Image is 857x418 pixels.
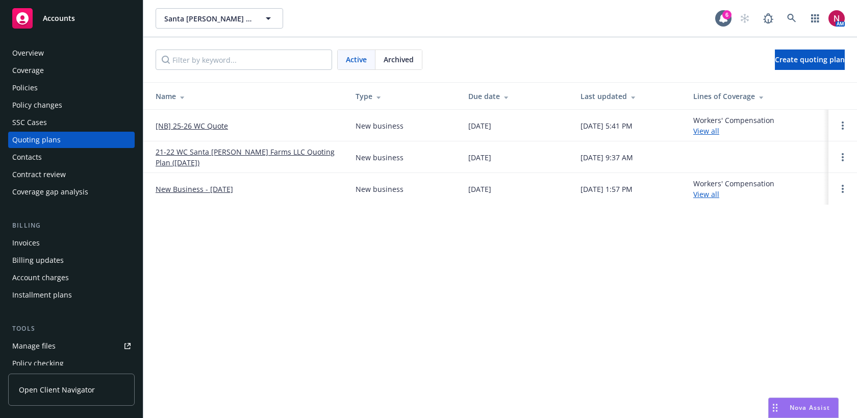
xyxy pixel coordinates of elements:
[8,114,135,131] a: SSC Cases
[156,120,228,131] a: [NB] 25-26 WC Quote
[8,97,135,113] a: Policy changes
[468,91,565,102] div: Due date
[12,235,40,251] div: Invoices
[19,384,95,395] span: Open Client Navigator
[43,14,75,22] span: Accounts
[837,119,849,132] a: Open options
[8,252,135,268] a: Billing updates
[12,80,38,96] div: Policies
[8,355,135,372] a: Policy checking
[8,220,135,231] div: Billing
[8,45,135,61] a: Overview
[12,62,44,79] div: Coverage
[8,80,135,96] a: Policies
[828,10,845,27] img: photo
[8,287,135,303] a: Installment plans
[356,120,404,131] div: New business
[782,8,802,29] a: Search
[468,120,491,131] div: [DATE]
[581,120,633,131] div: [DATE] 5:41 PM
[12,338,56,354] div: Manage files
[156,91,339,102] div: Name
[693,178,774,200] div: Workers' Compensation
[775,55,845,64] span: Create quoting plan
[384,54,414,65] span: Archived
[790,403,830,412] span: Nova Assist
[8,324,135,334] div: Tools
[346,54,367,65] span: Active
[8,149,135,165] a: Contacts
[693,91,820,102] div: Lines of Coverage
[12,97,62,113] div: Policy changes
[12,166,66,183] div: Contract review
[356,184,404,194] div: New business
[12,252,64,268] div: Billing updates
[156,146,339,168] a: 21-22 WC Santa [PERSON_NAME] Farms LLC Quoting Plan ([DATE])
[8,184,135,200] a: Coverage gap analysis
[693,189,719,199] a: View all
[468,184,491,194] div: [DATE]
[768,398,839,418] button: Nova Assist
[12,355,64,372] div: Policy checking
[693,126,719,136] a: View all
[12,269,69,286] div: Account charges
[805,8,825,29] a: Switch app
[722,10,732,19] div: 6
[8,166,135,183] a: Contract review
[8,4,135,33] a: Accounts
[12,114,47,131] div: SSC Cases
[8,338,135,354] a: Manage files
[837,183,849,195] a: Open options
[12,149,42,165] div: Contacts
[164,13,253,24] span: Santa [PERSON_NAME] Farms LLC
[775,50,845,70] a: Create quoting plan
[12,287,72,303] div: Installment plans
[12,132,61,148] div: Quoting plans
[356,91,452,102] div: Type
[8,62,135,79] a: Coverage
[8,235,135,251] a: Invoices
[12,45,44,61] div: Overview
[468,152,491,163] div: [DATE]
[156,50,332,70] input: Filter by keyword...
[758,8,778,29] a: Report a Bug
[769,398,782,417] div: Drag to move
[581,184,633,194] div: [DATE] 1:57 PM
[156,8,283,29] button: Santa [PERSON_NAME] Farms LLC
[8,132,135,148] a: Quoting plans
[156,184,233,194] a: New Business - [DATE]
[693,115,774,136] div: Workers' Compensation
[837,151,849,163] a: Open options
[581,152,633,163] div: [DATE] 9:37 AM
[8,269,135,286] a: Account charges
[581,91,677,102] div: Last updated
[356,152,404,163] div: New business
[735,8,755,29] a: Start snowing
[12,184,88,200] div: Coverage gap analysis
